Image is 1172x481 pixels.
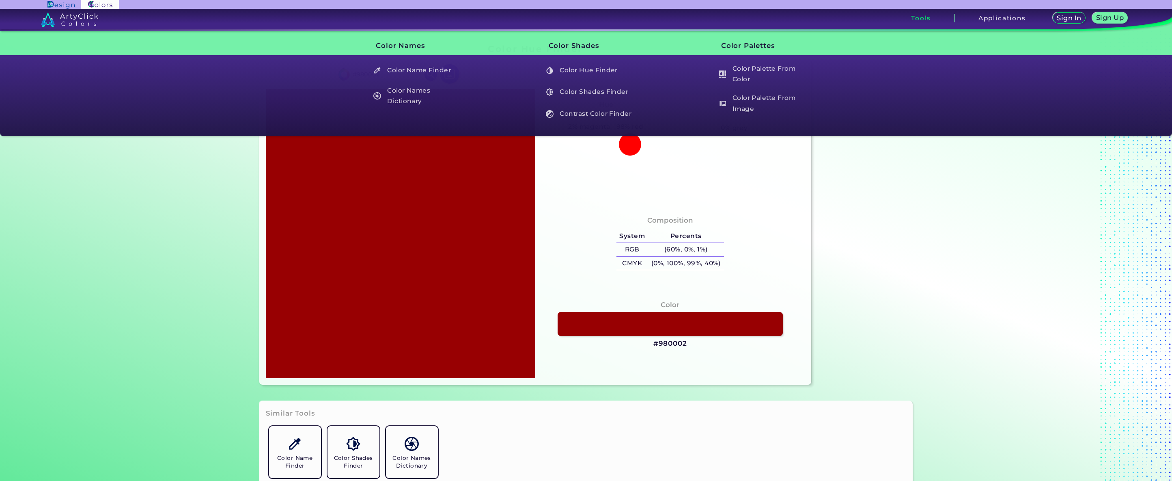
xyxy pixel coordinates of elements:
h5: (0%, 100%, 99%, 40%) [648,257,724,270]
img: icon_color_name_finder.svg [288,437,302,451]
h3: Tools [911,15,931,21]
h5: (60%, 0%, 1%) [648,243,724,256]
h3: Similar Tools [266,409,315,418]
img: icon_color_contrast_white.svg [546,110,554,118]
h5: Color Name Finder [369,63,464,78]
h3: Applications [978,15,1026,21]
img: icon_color_names_dictionary_white.svg [373,92,381,100]
a: Color Hue Finder [541,63,637,78]
img: icon_color_shades.svg [346,437,360,451]
h5: Color Palette From Image [715,92,809,115]
h3: #980002 [653,339,687,349]
h3: Color Names [362,36,465,56]
h5: RGB [616,243,648,256]
h5: CMYK [616,257,648,270]
h5: Color Palette From Color [715,63,809,86]
a: Sign In [1054,13,1084,23]
h5: Sign Up [1097,15,1122,21]
img: icon_col_pal_col_white.svg [719,70,726,78]
h5: Percents [648,230,724,243]
img: ArtyClick Design logo [47,1,75,9]
a: Color Palette From Image [714,92,810,115]
a: Color Shades Finder [541,84,637,100]
h5: System [616,230,648,243]
a: Color Palette From Color [714,63,810,86]
h5: Color Shades Finder [331,454,376,470]
h3: Color Shades [535,36,637,56]
h4: Color [661,299,679,311]
h5: Color Name Finder [272,454,318,470]
img: icon_color_names_dictionary.svg [405,437,419,451]
a: Color Names Dictionary [369,84,465,108]
img: icon_color_name_finder_white.svg [373,67,381,74]
img: icon_color_shades_white.svg [546,88,554,96]
h5: Sign In [1058,15,1080,21]
h4: Composition [647,214,693,226]
img: icon_color_hue_white.svg [546,67,554,74]
a: Color Name Finder [369,63,465,78]
img: logo_artyclick_colors_white.svg [41,12,98,27]
a: Sign Up [1094,13,1126,23]
img: icon_palette_from_image_white.svg [719,100,726,107]
h3: Color Palettes [707,36,810,56]
h5: Color Names Dictionary [369,84,464,108]
a: Contrast Color Finder [541,106,637,121]
h5: Color Names Dictionary [389,454,435,470]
